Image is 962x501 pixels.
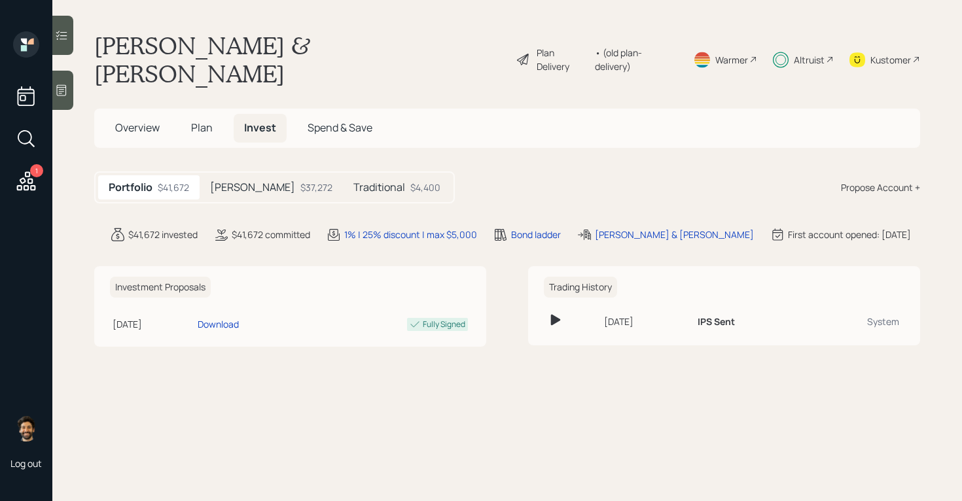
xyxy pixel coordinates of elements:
span: Plan [191,120,213,135]
h6: IPS Sent [698,317,735,328]
h5: Traditional [353,181,405,194]
span: Spend & Save [308,120,372,135]
h6: Investment Proposals [110,277,211,298]
div: $41,672 invested [128,228,198,241]
div: Warmer [715,53,748,67]
div: 1 [30,164,43,177]
div: Bond ladder [511,228,561,241]
div: Log out [10,457,42,470]
div: Kustomer [870,53,911,67]
div: System [810,315,899,328]
div: Plan Delivery [537,46,588,73]
div: • (old plan-delivery) [595,46,677,73]
div: $4,400 [410,181,440,194]
span: Overview [115,120,160,135]
div: First account opened: [DATE] [788,228,911,241]
div: $41,672 [158,181,189,194]
div: 1% | 25% discount | max $5,000 [344,228,477,241]
div: $41,672 committed [232,228,310,241]
div: [DATE] [604,315,687,328]
h1: [PERSON_NAME] & [PERSON_NAME] [94,31,505,88]
h5: [PERSON_NAME] [210,181,295,194]
h6: Trading History [544,277,617,298]
div: [PERSON_NAME] & [PERSON_NAME] [595,228,754,241]
span: Invest [244,120,276,135]
div: Propose Account + [841,181,920,194]
div: Altruist [794,53,825,67]
img: eric-schwartz-headshot.png [13,415,39,441]
div: [DATE] [113,317,192,331]
h5: Portfolio [109,181,152,194]
div: $37,272 [300,181,332,194]
div: Fully Signed [423,319,465,330]
div: Download [198,317,239,331]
